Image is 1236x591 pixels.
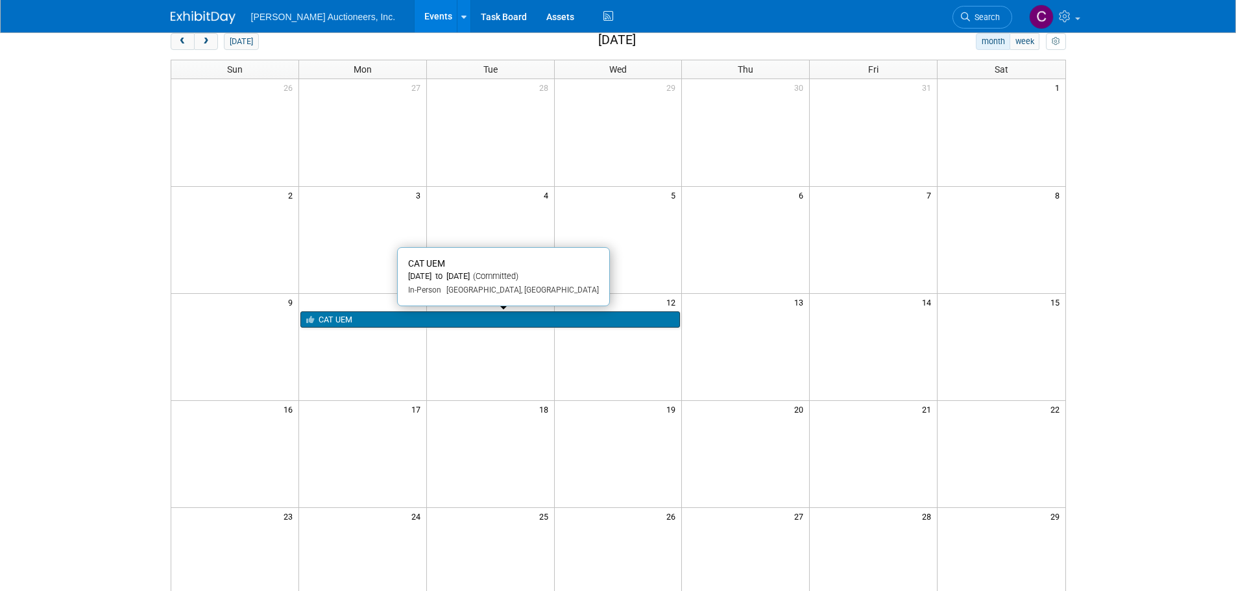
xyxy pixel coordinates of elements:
[410,508,426,524] span: 24
[921,508,937,524] span: 28
[300,311,681,328] a: CAT UEM
[1049,508,1065,524] span: 29
[410,79,426,95] span: 27
[1046,33,1065,50] button: myCustomButton
[538,508,554,524] span: 25
[793,508,809,524] span: 27
[1049,294,1065,310] span: 15
[227,64,243,75] span: Sun
[1054,187,1065,203] span: 8
[415,187,426,203] span: 3
[282,401,298,417] span: 16
[171,11,236,24] img: ExhibitDay
[670,187,681,203] span: 5
[793,79,809,95] span: 30
[738,64,753,75] span: Thu
[282,79,298,95] span: 26
[282,508,298,524] span: 23
[1029,5,1054,29] img: Cyndi Wade
[665,508,681,524] span: 26
[609,64,627,75] span: Wed
[921,401,937,417] span: 21
[171,33,195,50] button: prev
[251,12,396,22] span: [PERSON_NAME] Auctioneers, Inc.
[921,79,937,95] span: 31
[410,401,426,417] span: 17
[976,33,1010,50] button: month
[538,79,554,95] span: 28
[542,187,554,203] span: 4
[441,285,599,295] span: [GEOGRAPHIC_DATA], [GEOGRAPHIC_DATA]
[1054,79,1065,95] span: 1
[925,187,937,203] span: 7
[538,401,554,417] span: 18
[970,12,1000,22] span: Search
[665,401,681,417] span: 19
[797,187,809,203] span: 6
[1010,33,1039,50] button: week
[995,64,1008,75] span: Sat
[224,33,258,50] button: [DATE]
[952,6,1012,29] a: Search
[287,187,298,203] span: 2
[1052,38,1060,46] i: Personalize Calendar
[665,294,681,310] span: 12
[665,79,681,95] span: 29
[793,294,809,310] span: 13
[408,285,441,295] span: In-Person
[1049,401,1065,417] span: 22
[194,33,218,50] button: next
[921,294,937,310] span: 14
[408,258,445,269] span: CAT UEM
[354,64,372,75] span: Mon
[483,64,498,75] span: Tue
[470,271,518,281] span: (Committed)
[287,294,298,310] span: 9
[868,64,879,75] span: Fri
[408,271,599,282] div: [DATE] to [DATE]
[598,33,636,47] h2: [DATE]
[793,401,809,417] span: 20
